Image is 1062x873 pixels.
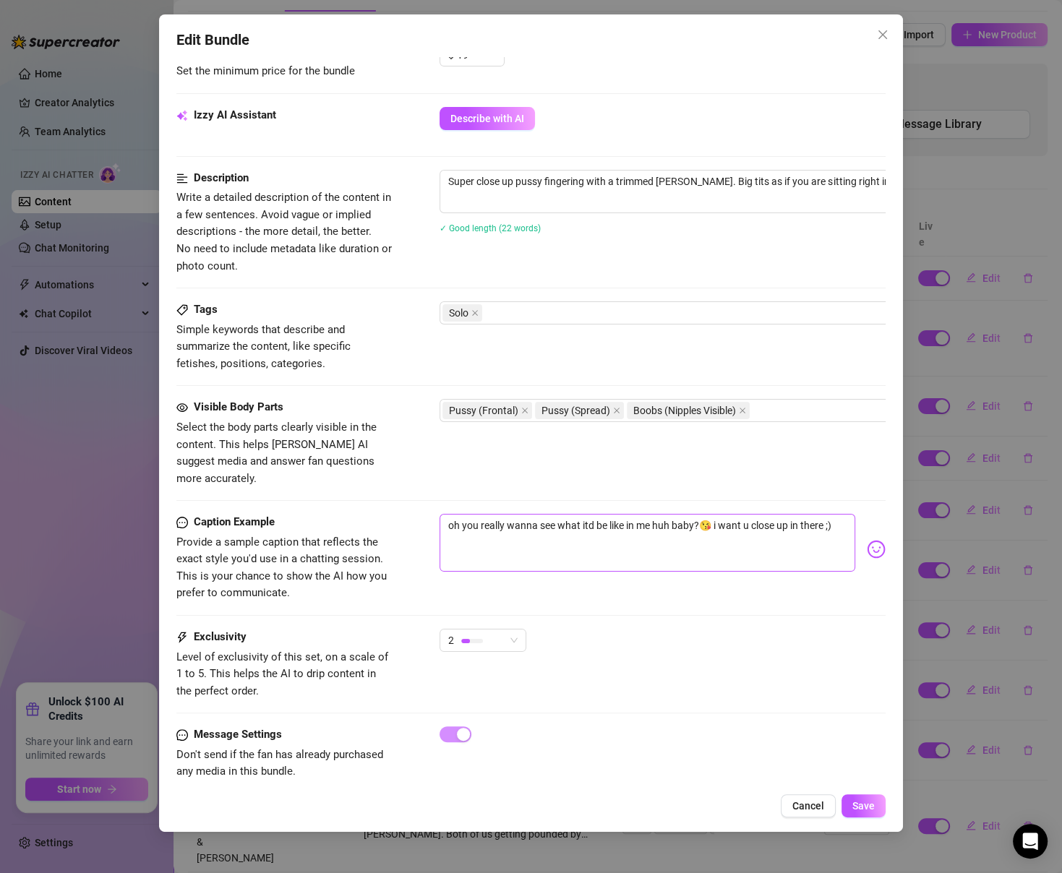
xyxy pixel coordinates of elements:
[471,309,479,317] span: close
[176,323,351,370] span: Simple keywords that describe and summarize the content, like specific fetishes, positions, categ...
[541,403,610,418] span: Pussy (Spread)
[176,748,383,778] span: Don't send if the fan has already purchased any media in this bundle.
[448,629,454,651] span: 2
[194,728,282,741] strong: Message Settings
[194,303,218,316] strong: Tags
[867,540,886,559] img: svg%3e
[440,107,535,130] button: Describe with AI
[521,407,528,414] span: close
[877,29,888,40] span: close
[627,402,750,419] span: Boobs (Nipples Visible)
[449,403,518,418] span: Pussy (Frontal)
[440,514,855,572] textarea: oh you really wanna see what itd be like in me huh baby?😘 i want u close up in there ;)
[449,305,468,321] span: Solo
[852,800,875,812] span: Save
[1013,824,1048,859] div: Open Intercom Messenger
[442,304,482,322] span: Solo
[176,191,392,272] span: Write a detailed description of the content in a few sentences. Avoid vague or implied descriptio...
[739,407,746,414] span: close
[194,108,276,121] strong: Izzy AI Assistant
[176,536,387,600] span: Provide a sample caption that reflects the exact style you'd use in a chatting session. This is y...
[176,29,249,51] span: Edit Bundle
[194,515,275,528] strong: Caption Example
[450,113,524,124] span: Describe with AI
[871,29,894,40] span: Close
[194,45,267,58] strong: Minimum Price
[792,800,824,812] span: Cancel
[176,402,188,413] span: eye
[781,794,836,817] button: Cancel
[176,650,388,697] span: Level of exclusivity of this set, on a scale of 1 to 5. This helps the AI to drip content in the ...
[440,223,541,233] span: ✓ Good length (22 words)
[176,726,188,744] span: message
[194,400,283,413] strong: Visible Body Parts
[842,794,886,817] button: Save
[176,170,188,187] span: align-left
[442,402,532,419] span: Pussy (Frontal)
[633,403,736,418] span: Boobs (Nipples Visible)
[440,171,945,192] textarea: Super close up pussy fingering with a trimmed [PERSON_NAME]. Big tits as if you are sitting right...
[176,514,188,531] span: message
[176,421,377,485] span: Select the body parts clearly visible in the content. This helps [PERSON_NAME] AI suggest media a...
[176,629,188,646] span: thunderbolt
[194,171,249,184] strong: Description
[613,407,620,414] span: close
[194,630,247,643] strong: Exclusivity
[176,304,188,316] span: tag
[535,402,624,419] span: Pussy (Spread)
[176,64,355,77] span: Set the minimum price for the bundle
[871,23,894,46] button: Close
